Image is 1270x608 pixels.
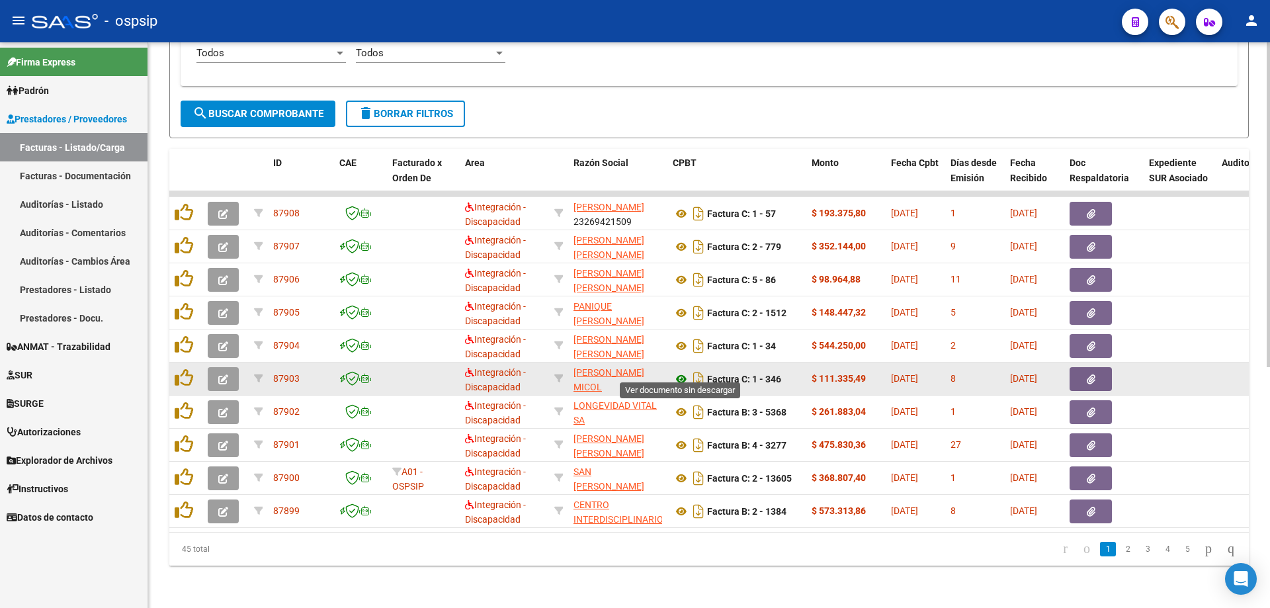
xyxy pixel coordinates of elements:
[465,499,526,525] span: Integración - Discapacidad
[573,268,644,309] span: [PERSON_NAME] [PERSON_NAME] [PERSON_NAME]
[707,341,776,351] strong: Factura C: 1 - 34
[273,373,300,384] span: 87903
[573,332,662,360] div: 27386098951
[392,466,424,492] span: A01 - OSPSIP
[573,400,657,426] span: LONGEVIDAD VITAL SA
[465,235,526,261] span: Integración - Discapacidad
[707,275,776,285] strong: Factura C: 5 - 86
[1010,406,1037,417] span: [DATE]
[1144,149,1216,207] datatable-header-cell: Expediente SUR Asociado
[573,466,652,597] span: SAN [PERSON_NAME] [PERSON_NAME] -[PERSON_NAME], [PERSON_NAME], [PERSON_NAME] -[PERSON_NAME] Y [PE...
[465,157,485,168] span: Area
[573,200,662,228] div: 23269421509
[573,431,662,459] div: 27251821661
[1010,307,1037,318] span: [DATE]
[1179,542,1195,556] a: 5
[1078,542,1096,556] a: go to previous page
[707,208,776,219] strong: Factura C: 1 - 57
[1057,542,1074,556] a: go to first page
[690,302,707,324] i: Descargar documento
[673,157,697,168] span: CPBT
[1010,340,1037,351] span: [DATE]
[465,301,526,327] span: Integración - Discapacidad
[1222,542,1240,556] a: go to last page
[812,373,866,384] strong: $ 111.335,49
[465,334,526,360] span: Integración - Discapacidad
[812,241,866,251] strong: $ 352.144,00
[806,149,886,207] datatable-header-cell: Monto
[1064,149,1144,207] datatable-header-cell: Doc Respaldatoria
[460,149,549,207] datatable-header-cell: Area
[334,149,387,207] datatable-header-cell: CAE
[1005,149,1064,207] datatable-header-cell: Fecha Recibido
[1140,542,1156,556] a: 3
[573,398,662,426] div: 30715555081
[951,472,956,483] span: 1
[573,367,644,393] span: [PERSON_NAME] MICOL
[812,307,866,318] strong: $ 148.447,32
[7,482,68,496] span: Instructivos
[1010,373,1037,384] span: [DATE]
[891,208,918,218] span: [DATE]
[7,83,49,98] span: Padrón
[1070,157,1129,183] span: Doc Respaldatoria
[356,47,384,59] span: Todos
[690,468,707,489] i: Descargar documento
[7,368,32,382] span: SUR
[273,157,282,168] span: ID
[667,149,806,207] datatable-header-cell: CPBT
[690,435,707,456] i: Descargar documento
[891,406,918,417] span: [DATE]
[891,472,918,483] span: [DATE]
[690,402,707,423] i: Descargar documento
[891,373,918,384] span: [DATE]
[690,369,707,390] i: Descargar documento
[945,149,1005,207] datatable-header-cell: Días desde Emisión
[1010,274,1037,284] span: [DATE]
[951,274,961,284] span: 11
[690,236,707,257] i: Descargar documento
[690,269,707,290] i: Descargar documento
[1158,538,1177,560] li: page 4
[7,510,93,525] span: Datos de contacto
[1177,538,1197,560] li: page 5
[1010,157,1047,183] span: Fecha Recibido
[1010,241,1037,251] span: [DATE]
[273,274,300,284] span: 87906
[573,235,644,261] span: [PERSON_NAME] [PERSON_NAME]
[573,266,662,294] div: 27285436767
[268,149,334,207] datatable-header-cell: ID
[358,105,374,121] mat-icon: delete
[273,472,300,483] span: 87900
[1138,538,1158,560] li: page 3
[181,101,335,127] button: Buscar Comprobante
[273,307,300,318] span: 87905
[1149,157,1208,183] span: Expediente SUR Asociado
[573,499,663,541] span: CENTRO INTERDISCIPLINARIO ESPACIO S.R.L.
[951,208,956,218] span: 1
[690,335,707,357] i: Descargar documento
[951,439,961,450] span: 27
[105,7,157,36] span: - ospsip
[346,101,465,127] button: Borrar Filtros
[812,406,866,417] strong: $ 261.883,04
[886,149,945,207] datatable-header-cell: Fecha Cpbt
[707,374,781,384] strong: Factura C: 1 - 346
[891,307,918,318] span: [DATE]
[951,406,956,417] span: 1
[951,157,997,183] span: Días desde Emisión
[273,505,300,516] span: 87899
[812,439,866,450] strong: $ 475.830,36
[1118,538,1138,560] li: page 2
[11,13,26,28] mat-icon: menu
[573,299,662,327] div: 27272323181
[339,157,357,168] span: CAE
[573,365,662,393] div: 27426888373
[573,498,662,525] div: 30710817312
[7,453,112,468] span: Explorador de Archivos
[1160,542,1175,556] a: 4
[1010,208,1037,218] span: [DATE]
[465,367,526,393] span: Integración - Discapacidad
[891,439,918,450] span: [DATE]
[7,112,127,126] span: Prestadores / Proveedores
